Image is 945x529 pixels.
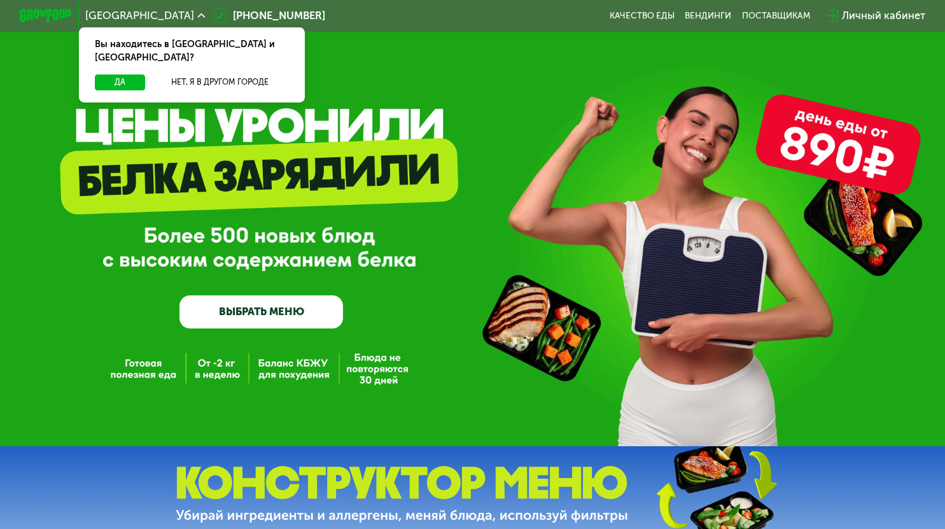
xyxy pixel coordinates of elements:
[742,10,810,21] div: поставщикам
[610,10,675,21] a: Качество еды
[95,74,146,90] button: Да
[179,295,343,328] a: ВЫБРАТЬ МЕНЮ
[85,10,194,21] span: [GEOGRAPHIC_DATA]
[79,27,305,74] div: Вы находитесь в [GEOGRAPHIC_DATA] и [GEOGRAPHIC_DATA]?
[212,8,325,24] a: [PHONE_NUMBER]
[685,10,731,21] a: Вендинги
[842,8,925,24] div: Личный кабинет
[150,74,288,90] button: Нет, я в другом городе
